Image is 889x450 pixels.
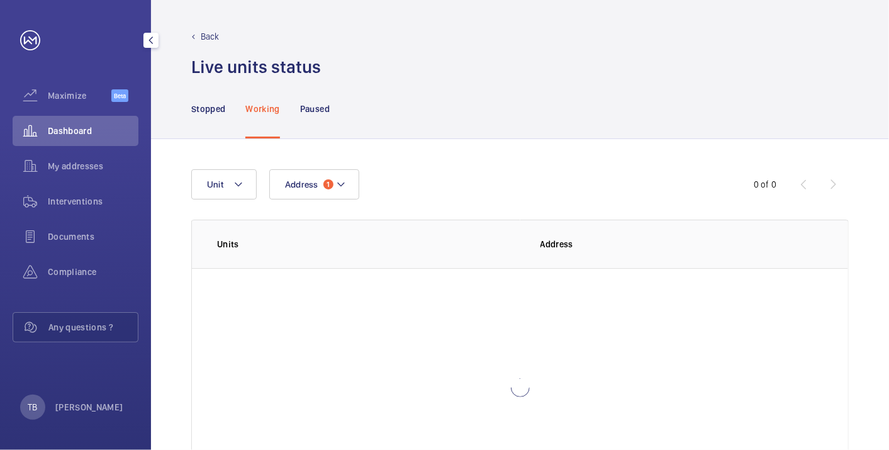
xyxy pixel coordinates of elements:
[191,55,321,79] h1: Live units status
[269,169,359,200] button: Address1
[323,179,333,189] span: 1
[245,103,279,115] p: Working
[300,103,330,115] p: Paused
[754,178,776,191] div: 0 of 0
[111,89,128,102] span: Beta
[55,401,123,413] p: [PERSON_NAME]
[217,238,520,250] p: Units
[201,30,220,43] p: Back
[540,238,824,250] p: Address
[207,179,223,189] span: Unit
[28,401,37,413] p: TB
[48,89,111,102] span: Maximize
[48,321,138,334] span: Any questions ?
[48,195,138,208] span: Interventions
[48,125,138,137] span: Dashboard
[191,103,225,115] p: Stopped
[48,230,138,243] span: Documents
[285,179,318,189] span: Address
[191,169,257,200] button: Unit
[48,160,138,172] span: My addresses
[48,266,138,278] span: Compliance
